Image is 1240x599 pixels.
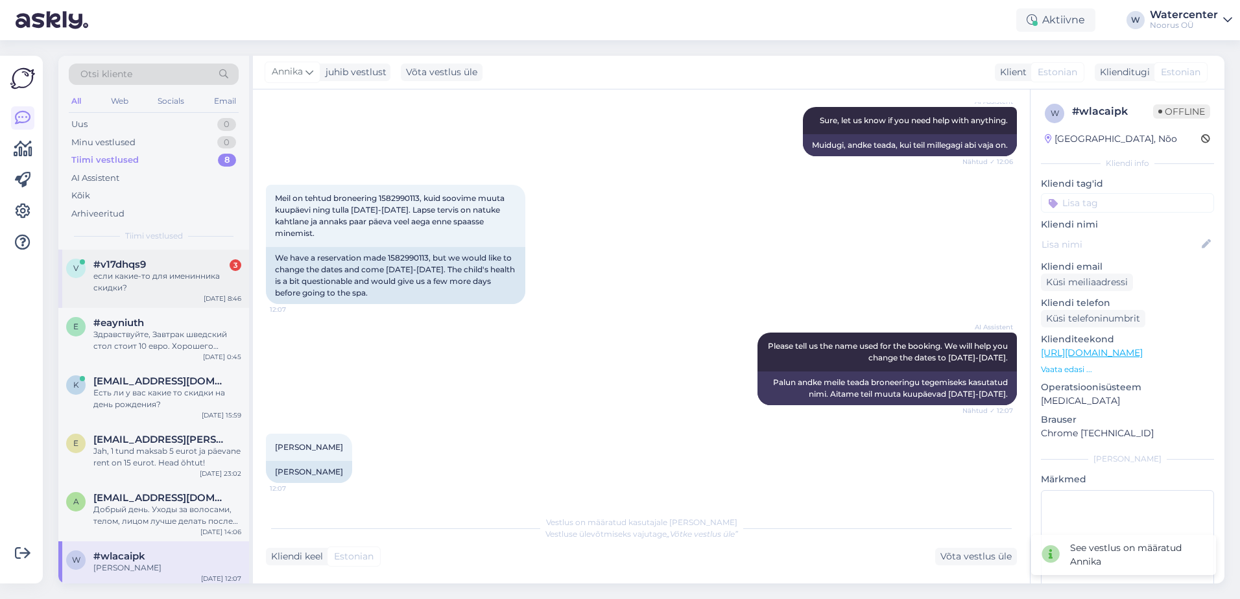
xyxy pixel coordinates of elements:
div: Kliendi info [1041,158,1214,169]
div: We have a reservation made 1582990113, but we would like to change the dates and come [DATE]-[DAT... [266,247,525,304]
div: Есть ли у вас какие то скидки на день рождения? [93,387,241,410]
div: [PERSON_NAME] [1041,453,1214,465]
span: Estonian [1161,65,1200,79]
div: Muidugi, andke teada, kui teil millegagi abi vaja on. [803,134,1017,156]
span: Estonian [1038,65,1077,79]
div: juhib vestlust [320,65,387,79]
p: Kliendi nimi [1041,218,1214,231]
span: AI Assistent [964,322,1013,332]
div: AI Assistent [71,172,119,185]
span: 12:07 [270,484,318,493]
span: k [73,380,79,390]
span: Offline [1153,104,1210,119]
span: e [73,438,78,448]
span: Vestluse ülevõtmiseks vajutage [545,529,738,539]
div: Võta vestlus üle [935,548,1017,565]
p: Märkmed [1041,473,1214,486]
div: [DATE] 23:02 [200,469,241,478]
span: w [1051,108,1059,118]
div: Palun andke meile teada broneeringu tegemiseks kasutatud nimi. Aitame teil muuta kuupäevad [DATE]... [757,371,1017,405]
div: 8 [218,154,236,167]
span: [PERSON_NAME] [275,442,343,452]
div: Kõik [71,189,90,202]
div: Uus [71,118,88,131]
div: Küsi meiliaadressi [1041,274,1133,291]
span: anastassia.vladimirovna@gmail.com [93,492,228,504]
div: Küsi telefoninumbrit [1041,310,1145,327]
div: Email [211,93,239,110]
div: [DATE] 12:07 [201,574,241,583]
div: Aktiivne [1016,8,1095,32]
span: Otsi kliente [80,67,132,81]
div: Здравствуйте, Завтрак шведский стол стоит 10 евро. Хорошего вечера! [93,329,241,352]
span: Nähtud ✓ 12:07 [962,406,1013,416]
span: e [73,322,78,331]
p: Klienditeekond [1041,333,1214,346]
p: Brauser [1041,413,1214,427]
div: [PERSON_NAME] [266,461,352,483]
p: Chrome [TECHNICAL_ID] [1041,427,1214,440]
img: Askly Logo [10,66,35,91]
div: [DATE] 14:06 [200,527,241,537]
p: Kliendi email [1041,260,1214,274]
div: Web [108,93,131,110]
span: #wlacaipk [93,550,145,562]
div: [DATE] 15:59 [202,410,241,420]
span: Annika [272,65,303,79]
div: Klienditugi [1095,65,1150,79]
div: 0 [217,136,236,149]
div: Võta vestlus üle [401,64,483,81]
div: All [69,93,84,110]
a: WatercenterNoorus OÜ [1150,10,1232,30]
div: [GEOGRAPHIC_DATA], Nõo [1045,132,1177,146]
span: 12:07 [270,305,318,314]
div: Arhiveeritud [71,207,125,220]
span: Please tell us the name used for the booking. We will help you change the dates to [DATE]-[DATE]. [768,341,1010,362]
span: katrinfox1986@gmail.com [93,375,228,387]
div: Jah, 1 tund maksab 5 eurot ja päevane rent on 15 eurot. Head õhtut! [93,445,241,469]
div: [DATE] 8:46 [204,294,241,303]
span: a [73,497,79,506]
div: Klient [995,65,1027,79]
input: Lisa nimi [1042,237,1199,252]
div: [DATE] 0:45 [203,352,241,362]
i: „Võtke vestlus üle” [667,529,738,539]
span: Vestlus on määratud kasutajale [PERSON_NAME] [546,517,737,527]
div: Noorus OÜ [1150,20,1218,30]
span: w [72,555,80,565]
div: # wlacaipk [1072,104,1153,119]
div: 0 [217,118,236,131]
span: Meil on tehtud broneering 1582990113, kuid soovime muuta kuupäevi ning tulla [DATE]-[DATE]. Lapse... [275,193,507,238]
span: v [73,263,78,273]
span: #eayniuth [93,317,144,329]
div: 3 [230,259,241,271]
div: [PERSON_NAME] [93,562,241,574]
span: Nähtud ✓ 12:06 [962,157,1013,167]
div: Socials [155,93,187,110]
p: [MEDICAL_DATA] [1041,394,1214,408]
span: Tiimi vestlused [125,230,183,242]
p: Kliendi telefon [1041,296,1214,310]
div: W [1127,11,1145,29]
p: Operatsioonisüsteem [1041,381,1214,394]
div: Watercenter [1150,10,1218,20]
span: #v17dhqs9 [93,259,146,270]
div: Minu vestlused [71,136,136,149]
a: [URL][DOMAIN_NAME] [1041,347,1143,358]
div: если какие-то для именинника скидки? [93,270,241,294]
span: Sure, let us know if you need help with anything. [820,115,1008,125]
div: Добрый день. Уходы за волосами, телом, лицом лучше делать после посещение Спа. Так вы смоете весь... [93,504,241,527]
div: Tiimi vestlused [71,154,139,167]
span: etti.jane@gmail.com [93,434,228,445]
input: Lisa tag [1041,193,1214,213]
div: See vestlus on määratud Annika [1070,541,1206,569]
p: Vaata edasi ... [1041,364,1214,375]
span: Estonian [334,550,374,563]
p: Kliendi tag'id [1041,177,1214,191]
div: Kliendi keel [266,550,323,563]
